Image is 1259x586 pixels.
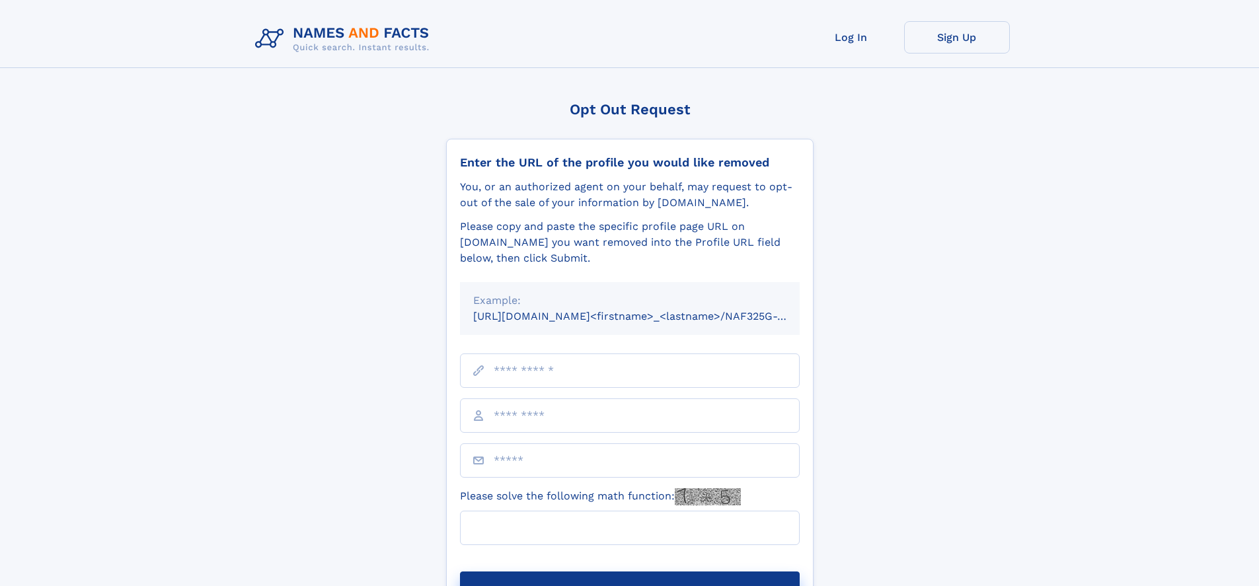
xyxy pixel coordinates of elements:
[250,21,440,57] img: Logo Names and Facts
[460,488,741,505] label: Please solve the following math function:
[798,21,904,54] a: Log In
[473,310,825,322] small: [URL][DOMAIN_NAME]<firstname>_<lastname>/NAF325G-xxxxxxxx
[460,219,800,266] div: Please copy and paste the specific profile page URL on [DOMAIN_NAME] you want removed into the Pr...
[446,101,814,118] div: Opt Out Request
[904,21,1010,54] a: Sign Up
[460,179,800,211] div: You, or an authorized agent on your behalf, may request to opt-out of the sale of your informatio...
[460,155,800,170] div: Enter the URL of the profile you would like removed
[473,293,786,309] div: Example:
